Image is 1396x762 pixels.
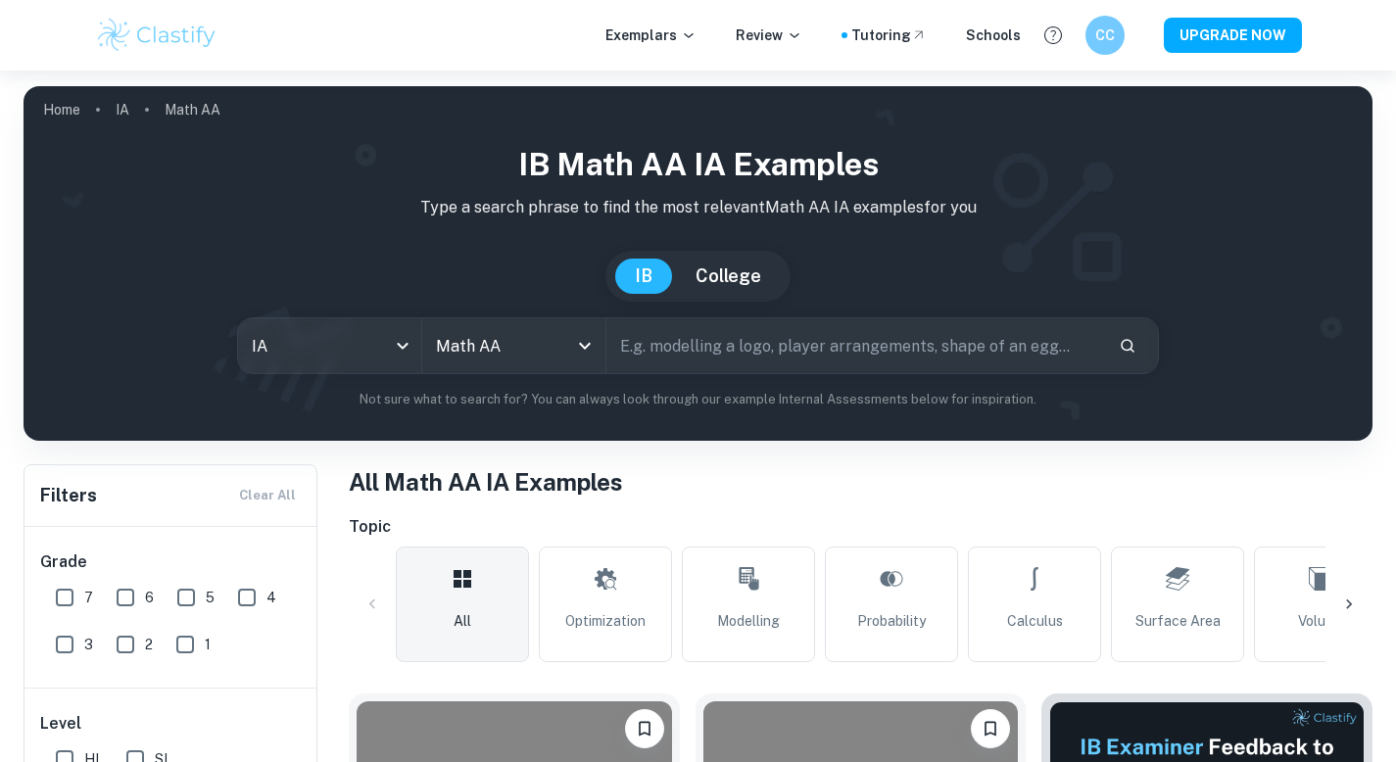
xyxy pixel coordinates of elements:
[1298,610,1344,632] span: Volume
[717,610,780,632] span: Modelling
[851,24,927,46] a: Tutoring
[39,390,1357,409] p: Not sure what to search for? You can always look through our example Internal Assessments below f...
[24,86,1372,441] img: profile cover
[1111,329,1144,362] button: Search
[349,464,1372,500] h1: All Math AA IA Examples
[971,709,1010,748] button: Bookmark
[145,587,154,608] span: 6
[1093,24,1116,46] h6: CC
[1007,610,1063,632] span: Calculus
[39,141,1357,188] h1: IB Math AA IA examples
[454,610,471,632] span: All
[43,96,80,123] a: Home
[1085,16,1125,55] button: CC
[571,332,599,359] button: Open
[266,587,276,608] span: 4
[40,712,303,736] h6: Level
[605,24,697,46] p: Exemplars
[349,515,1372,539] h6: Topic
[116,96,129,123] a: IA
[1135,610,1221,632] span: Surface Area
[40,482,97,509] h6: Filters
[857,610,926,632] span: Probability
[615,259,672,294] button: IB
[95,16,219,55] img: Clastify logo
[165,99,220,120] p: Math AA
[565,610,646,632] span: Optimization
[1036,19,1070,52] button: Help and Feedback
[625,709,664,748] button: Bookmark
[606,318,1104,373] input: E.g. modelling a logo, player arrangements, shape of an egg...
[676,259,781,294] button: College
[84,634,93,655] span: 3
[39,196,1357,219] p: Type a search phrase to find the most relevant Math AA IA examples for you
[238,318,421,373] div: IA
[206,587,215,608] span: 5
[736,24,802,46] p: Review
[1164,18,1302,53] button: UPGRADE NOW
[40,550,303,574] h6: Grade
[145,634,153,655] span: 2
[84,587,93,608] span: 7
[966,24,1021,46] a: Schools
[205,634,211,655] span: 1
